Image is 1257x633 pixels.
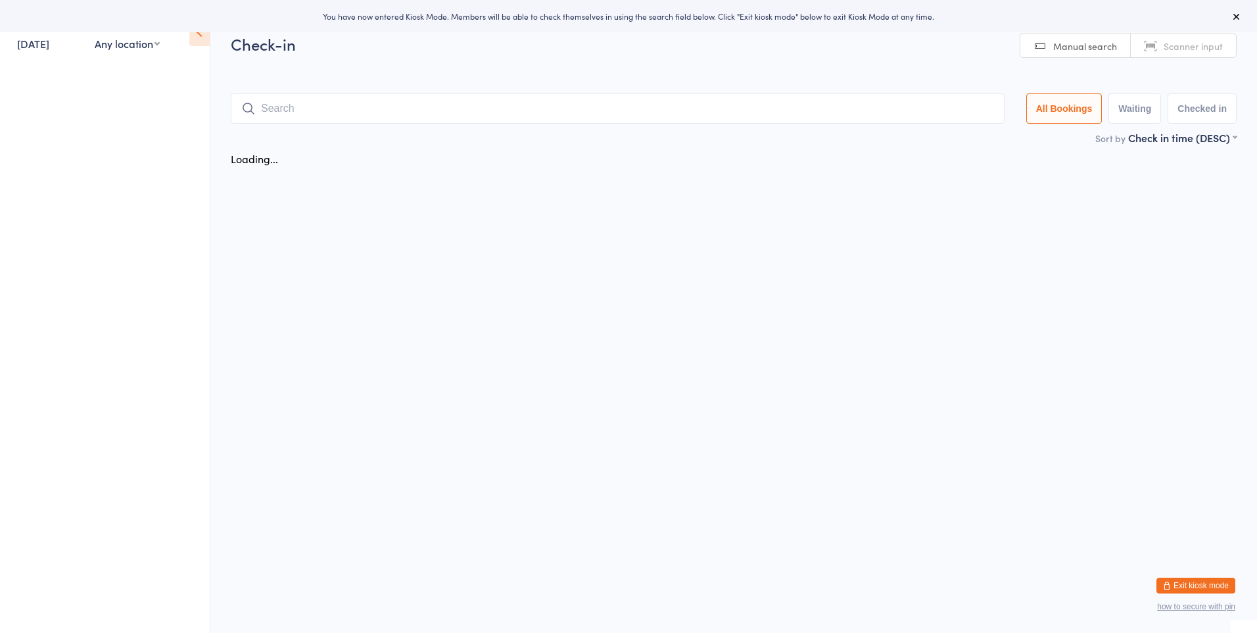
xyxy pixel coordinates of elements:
[231,151,278,166] div: Loading...
[1157,602,1235,611] button: how to secure with pin
[1108,93,1161,124] button: Waiting
[21,11,1236,22] div: You have now entered Kiosk Mode. Members will be able to check themselves in using the search fie...
[1168,93,1237,124] button: Checked in
[1095,132,1126,145] label: Sort by
[1026,93,1103,124] button: All Bookings
[1164,39,1223,53] span: Scanner input
[231,33,1237,55] h2: Check-in
[1053,39,1117,53] span: Manual search
[95,36,160,51] div: Any location
[1128,130,1237,145] div: Check in time (DESC)
[17,36,49,51] a: [DATE]
[231,93,1005,124] input: Search
[1156,578,1235,594] button: Exit kiosk mode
